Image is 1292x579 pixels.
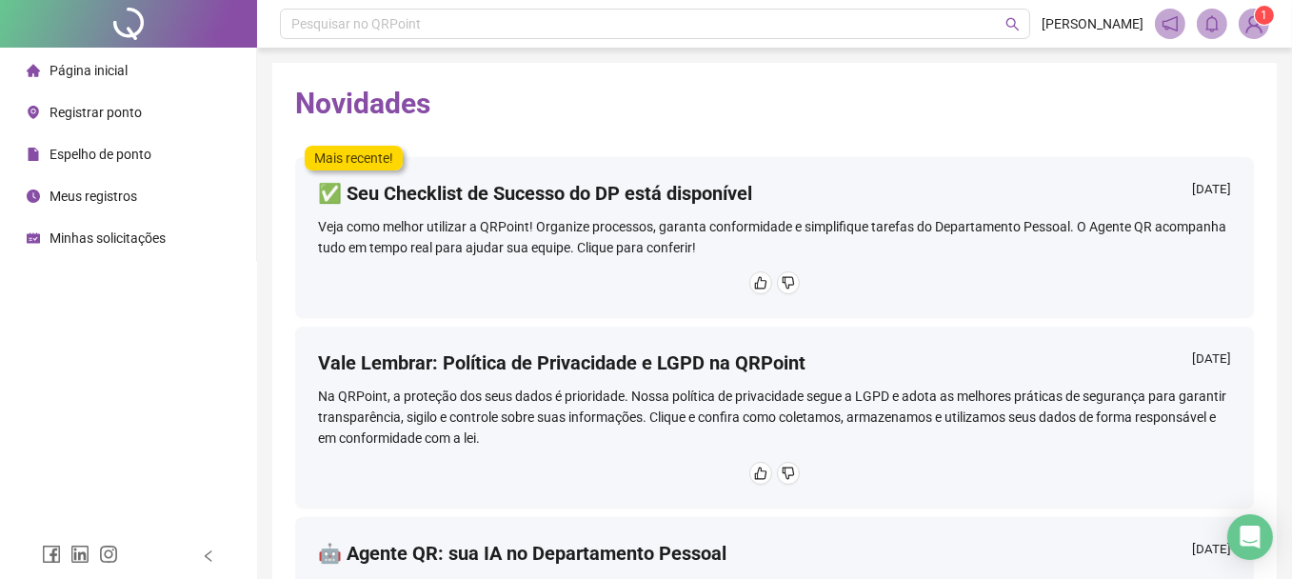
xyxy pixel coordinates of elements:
[27,64,40,77] span: home
[318,216,1231,258] div: Veja como melhor utilizar a QRPoint! Organize processos, garanta conformidade e simplifique taref...
[202,549,215,563] span: left
[1162,15,1179,32] span: notification
[754,467,767,480] span: like
[27,231,40,245] span: schedule
[50,105,142,120] span: Registrar ponto
[27,148,40,161] span: file
[1192,180,1231,204] div: [DATE]
[318,540,726,567] h4: 🤖 Agente QR: sua IA no Departamento Pessoal
[1005,17,1020,31] span: search
[1240,10,1268,38] img: 95198
[50,147,151,162] span: Espelho de ponto
[1203,15,1221,32] span: bell
[99,545,118,564] span: instagram
[1192,540,1231,564] div: [DATE]
[318,386,1231,449] div: Na QRPoint, a proteção dos seus dados é prioridade. Nossa política de privacidade segue a LGPD e ...
[295,86,1254,122] h2: Novidades
[1227,514,1273,560] div: Open Intercom Messenger
[782,467,795,480] span: dislike
[1255,6,1274,25] sup: Atualize o seu contato no menu Meus Dados
[305,146,403,170] label: Mais recente!
[42,545,61,564] span: facebook
[318,180,752,207] h4: ✅ Seu Checklist de Sucesso do DP está disponível
[50,189,137,204] span: Meus registros
[782,276,795,289] span: dislike
[50,230,166,246] span: Minhas solicitações
[27,106,40,119] span: environment
[318,349,805,376] h4: Vale Lembrar: Política de Privacidade e LGPD na QRPoint
[70,545,89,564] span: linkedin
[1042,13,1143,34] span: [PERSON_NAME]
[1192,349,1231,373] div: [DATE]
[1262,9,1268,22] span: 1
[754,276,767,289] span: like
[27,190,40,203] span: clock-circle
[50,63,128,78] span: Página inicial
